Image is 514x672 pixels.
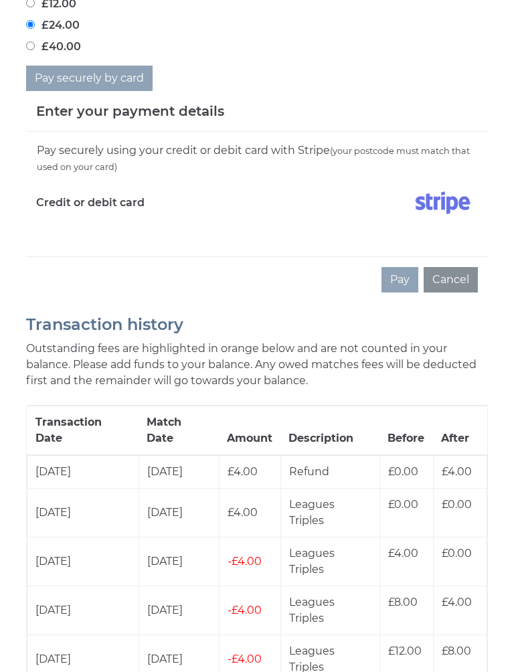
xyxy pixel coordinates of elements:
th: Description [280,406,379,455]
input: £24.00 [26,20,35,29]
td: [DATE] [139,455,219,489]
span: £4.00 [228,653,262,665]
h5: Enter your payment details [36,101,224,121]
th: Transaction Date [27,406,139,455]
button: Cancel [424,267,478,292]
span: £8.00 [388,596,418,608]
span: £4.00 [442,465,472,478]
td: [DATE] [139,488,219,537]
small: (your postcode must match that used on your card) [37,146,470,172]
td: Leagues Triples [280,488,379,537]
span: £0.00 [442,547,472,560]
span: £8.00 [442,645,471,657]
span: £4.00 [228,555,262,568]
th: After [433,406,487,455]
input: £40.00 [26,41,35,50]
td: [DATE] [139,537,219,586]
h2: Transaction history [26,316,488,333]
td: Refund [280,455,379,489]
td: [DATE] [139,586,219,635]
button: Pay [381,267,418,292]
span: £4.00 [228,506,258,519]
th: Match Date [139,406,219,455]
span: £4.00 [442,596,472,608]
td: [DATE] [27,455,139,489]
p: Outstanding fees are highlighted in orange below and are not counted in your balance. Please add ... [26,341,488,389]
iframe: Secure card payment input frame [36,225,478,236]
span: £4.00 [228,465,258,478]
td: Leagues Triples [280,537,379,586]
div: Pay securely using your credit or debit card with Stripe [36,142,478,175]
label: £40.00 [26,39,81,55]
td: [DATE] [27,586,139,635]
td: [DATE] [27,537,139,586]
span: £12.00 [388,645,422,657]
span: £0.00 [388,465,418,478]
th: Before [379,406,433,455]
span: £4.00 [388,547,418,560]
label: Credit or debit card [36,186,145,220]
label: £24.00 [26,17,80,33]
td: Leagues Triples [280,586,379,635]
td: [DATE] [27,488,139,537]
th: Amount [219,406,280,455]
span: £4.00 [228,604,262,616]
span: £0.00 [442,498,472,511]
button: Pay securely by card [26,66,153,91]
span: £0.00 [388,498,418,511]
